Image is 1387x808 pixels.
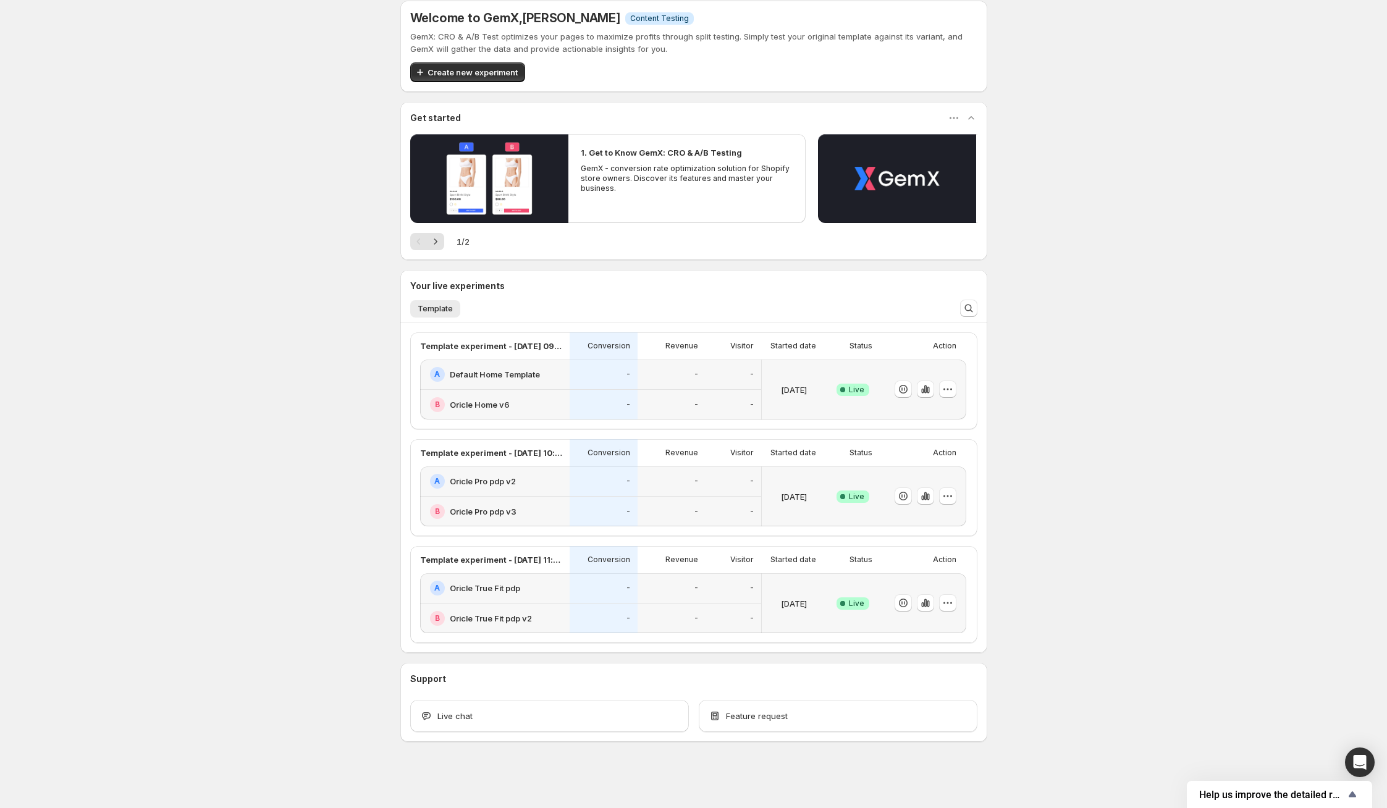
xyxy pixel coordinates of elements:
h3: Your live experiments [410,280,505,292]
p: - [750,613,754,623]
p: GemX - conversion rate optimization solution for Shopify store owners. Discover its features and ... [581,164,793,193]
p: - [694,583,698,593]
p: Revenue [665,341,698,351]
h2: A [434,583,440,593]
p: GemX: CRO & A/B Test optimizes your pages to maximize profits through split testing. Simply test ... [410,30,977,55]
p: - [694,507,698,516]
p: - [694,369,698,379]
span: Live chat [437,710,473,722]
h2: A [434,369,440,379]
h5: Welcome to GemX [410,11,620,25]
p: Revenue [665,448,698,458]
p: [DATE] [781,490,807,503]
h2: Oricle Home v6 [450,398,510,411]
h2: B [435,400,440,410]
p: Started date [770,448,816,458]
div: Open Intercom Messenger [1345,747,1375,777]
p: Action [933,555,956,565]
h2: B [435,507,440,516]
p: - [626,400,630,410]
p: Revenue [665,555,698,565]
p: Conversion [588,448,630,458]
p: - [750,369,754,379]
p: [DATE] [781,384,807,396]
p: Started date [770,341,816,351]
p: Template experiment - [DATE] 09:43:40 [420,340,562,352]
p: Visitor [730,341,754,351]
p: - [750,400,754,410]
p: Status [849,448,872,458]
h2: A [434,476,440,486]
p: - [626,476,630,486]
nav: Pagination [410,233,444,250]
span: Live [849,492,864,502]
p: Action [933,341,956,351]
p: - [626,613,630,623]
p: Started date [770,555,816,565]
h2: Oricle True Fit pdp [450,582,520,594]
p: - [626,507,630,516]
p: - [750,476,754,486]
button: Play video [818,134,976,223]
button: Next [427,233,444,250]
span: Feature request [726,710,788,722]
p: - [750,583,754,593]
p: Conversion [588,555,630,565]
h2: Default Home Template [450,368,540,381]
p: Conversion [588,341,630,351]
p: Status [849,555,872,565]
p: - [694,400,698,410]
span: , [PERSON_NAME] [519,11,620,25]
p: - [694,613,698,623]
p: Visitor [730,448,754,458]
p: - [626,369,630,379]
span: 1 / 2 [457,235,470,248]
span: Help us improve the detailed report for A/B campaigns [1199,789,1345,801]
h2: B [435,613,440,623]
p: - [626,583,630,593]
h2: Oricle True Fit pdp v2 [450,612,532,625]
p: - [750,507,754,516]
h2: Oricle Pro pdp v2 [450,475,516,487]
button: Play video [410,134,568,223]
span: Live [849,385,864,395]
p: Template experiment - [DATE] 10:21:12 [420,447,562,459]
span: Template [418,304,453,314]
span: Live [849,599,864,608]
button: Create new experiment [410,62,525,82]
p: Template experiment - [DATE] 11:59:18 [420,553,562,566]
button: Show survey - Help us improve the detailed report for A/B campaigns [1199,787,1360,802]
h2: 1. Get to Know GemX: CRO & A/B Testing [581,146,742,159]
p: - [694,476,698,486]
h2: Oricle Pro pdp v3 [450,505,516,518]
p: Status [849,341,872,351]
span: Content Testing [630,14,689,23]
h3: Get started [410,112,461,124]
p: Action [933,448,956,458]
p: Visitor [730,555,754,565]
button: Search and filter results [960,300,977,317]
span: Create new experiment [428,66,518,78]
h3: Support [410,673,446,685]
p: [DATE] [781,597,807,610]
